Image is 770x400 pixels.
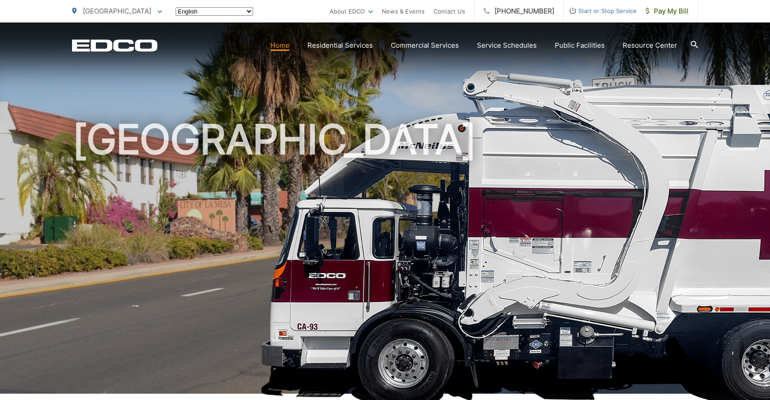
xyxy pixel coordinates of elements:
[646,6,688,17] span: Pay My Bill
[330,6,373,17] a: About EDCO
[382,6,425,17] a: News & Events
[434,6,465,17] a: Contact Us
[271,40,290,51] a: Home
[555,40,605,51] a: Public Facilities
[477,40,537,51] a: Service Schedules
[72,39,158,52] a: EDCD logo. Return to the homepage.
[308,40,373,51] a: Residential Services
[83,7,151,15] span: [GEOGRAPHIC_DATA]
[176,7,253,16] select: Select a language
[391,40,459,51] a: Commercial Services
[623,40,677,51] a: Resource Center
